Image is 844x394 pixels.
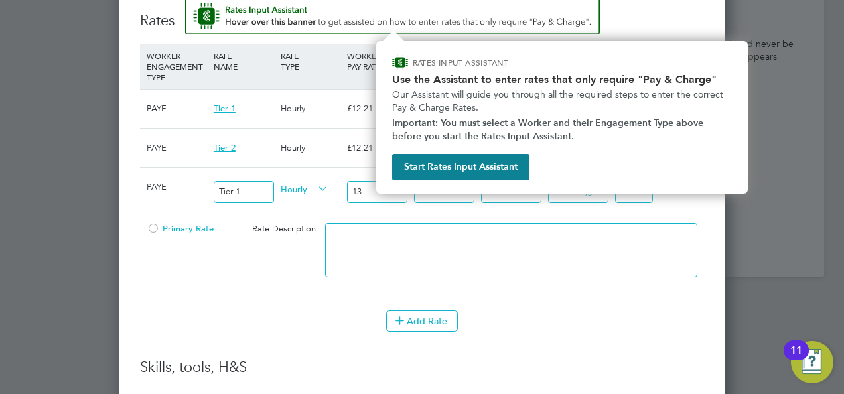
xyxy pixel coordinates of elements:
p: Our Assistant will guide you through all the required steps to enter the correct Pay & Charge Rates. [392,88,732,114]
div: RATE TYPE [277,44,344,78]
span: PAYE [147,181,167,192]
strong: Important: You must select a Worker and their Engagement Type above before you start the Rates In... [392,117,706,142]
button: Start Rates Input Assistant [392,154,529,180]
div: WORKER PAY RATE [344,44,411,78]
div: PAYE [143,129,210,167]
div: WORKER ENGAGEMENT TYPE [143,44,210,89]
div: £12.21 [344,90,411,128]
div: Hourly [277,129,344,167]
span: Tier 1 [214,103,236,114]
div: How to input Rates that only require Pay & Charge [376,41,748,194]
div: 11 [790,350,802,367]
span: Hourly [281,181,328,196]
h2: Use the Assistant to enter rates that only require "Pay & Charge" [392,73,732,86]
div: RATE NAME [210,44,277,78]
p: RATES INPUT ASSISTANT [413,57,579,68]
div: £12.21 [344,129,411,167]
img: ENGAGE Assistant Icon [392,54,408,70]
span: Primary Rate [147,223,214,234]
span: Tier 2 [214,142,236,153]
span: Rate Description: [252,223,318,234]
div: Hourly [277,90,344,128]
h3: Skills, tools, H&S [140,358,704,377]
button: Open Resource Center, 11 new notifications [791,341,833,383]
div: PAYE [143,90,210,128]
button: Add Rate [386,310,458,332]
